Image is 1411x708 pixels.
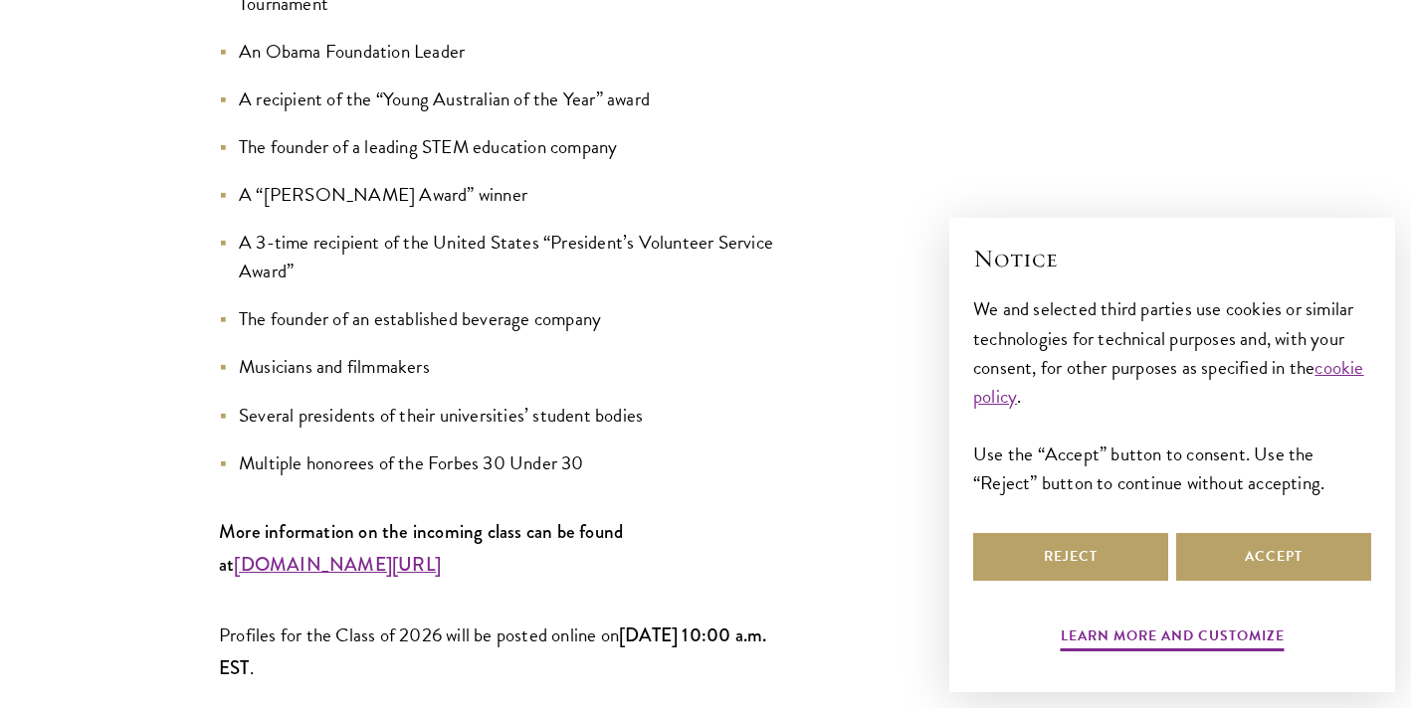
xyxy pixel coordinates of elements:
[219,401,786,430] li: Several presidents of their universities’ student bodies
[219,304,786,333] li: The founder of an established beverage company
[219,518,623,578] strong: More information on the incoming class can be found at
[219,180,786,209] li: A “[PERSON_NAME] Award” winner
[973,294,1371,496] div: We and selected third parties use cookies or similar technologies for technical purposes and, wit...
[1061,623,1285,654] button: Learn more and customize
[219,448,786,477] li: Multiple honorees of the Forbes 30 Under 30
[973,353,1364,411] a: cookie policy
[219,85,786,113] li: A recipient of the “Young Australian of the Year” award
[219,621,766,681] strong: [DATE] 10:00 a.m. EST
[219,37,786,66] li: An Obama Foundation Leader
[219,352,786,381] li: Musicians and filmmakers
[219,228,786,285] li: A 3-time recipient of the United States “President’s Volunteer Service Award”
[234,551,441,578] strong: [DOMAIN_NAME][URL]
[973,533,1168,581] button: Reject
[973,242,1371,275] h2: Notice
[1176,533,1371,581] button: Accept
[234,550,441,579] a: [DOMAIN_NAME][URL]
[219,132,786,161] li: The founder of a leading STEM education company
[219,619,786,684] p: Profiles for the Class of 2026 will be posted online on .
